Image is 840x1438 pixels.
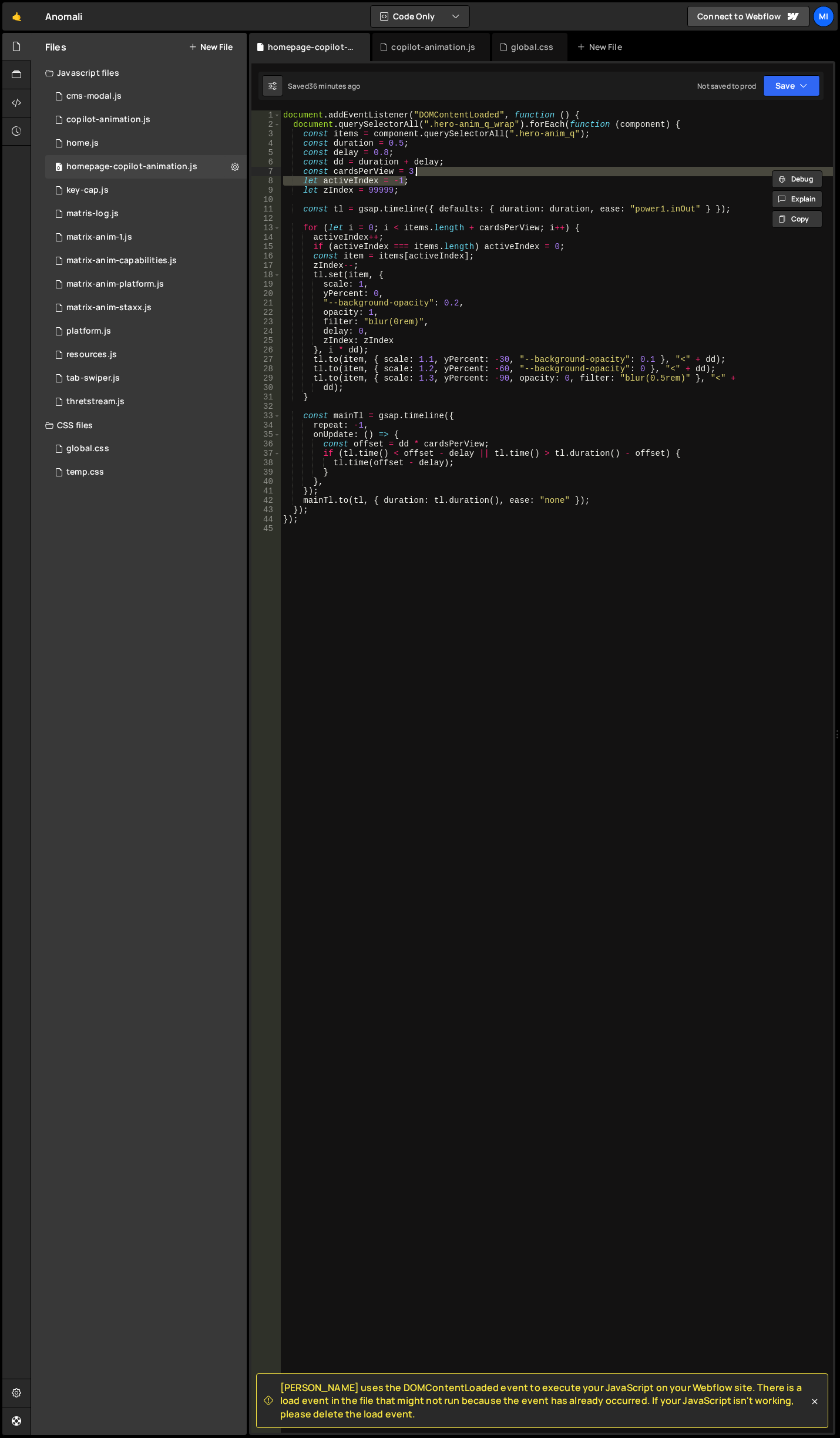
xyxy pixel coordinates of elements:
[288,81,360,91] div: Saved
[45,390,247,414] div: 15093/42555.js
[45,132,247,155] div: 15093/43289.js
[251,270,281,280] div: 18
[251,251,281,261] div: 16
[66,326,111,337] div: platform.js
[66,115,150,125] div: copilot-animation.js
[772,210,822,228] button: Copy
[251,195,281,204] div: 10
[251,374,281,383] div: 29
[697,81,756,91] div: Not saved to prod
[763,75,820,96] button: Save
[251,176,281,186] div: 8
[251,139,281,148] div: 4
[66,162,197,172] div: homepage-copilot-animation.js
[371,6,469,27] button: Code Only
[251,167,281,176] div: 7
[66,209,119,219] div: matris-log.js
[45,461,247,484] div: 15093/41680.css
[55,163,62,173] span: 0
[66,91,122,102] div: cms-modal.js
[251,355,281,364] div: 27
[251,261,281,270] div: 17
[31,414,247,437] div: CSS files
[45,226,247,249] div: 15093/44468.js
[251,336,281,345] div: 25
[251,120,281,129] div: 2
[45,179,247,202] div: 15093/44488.js
[66,256,177,266] div: matrix-anim-capabilities.js
[66,303,152,313] div: matrix-anim-staxx.js
[251,157,281,167] div: 6
[66,467,104,478] div: temp.css
[45,367,247,390] div: 15093/44053.js
[2,2,31,31] a: 🤙
[687,6,809,27] a: Connect to Webflow
[511,41,554,53] div: global.css
[251,110,281,120] div: 1
[251,233,281,242] div: 14
[251,345,281,355] div: 26
[251,392,281,402] div: 31
[66,444,109,454] div: global.css
[31,61,247,85] div: Javascript files
[251,430,281,439] div: 35
[251,421,281,430] div: 34
[251,280,281,289] div: 19
[66,138,99,149] div: home.js
[45,9,82,23] div: Anomali
[66,232,132,243] div: matrix-anim-1.js
[45,108,247,132] div: 15093/44927.js
[251,449,281,458] div: 37
[45,296,247,320] div: 15093/44560.js
[66,373,120,384] div: tab-swiper.js
[251,505,281,515] div: 43
[251,204,281,214] div: 11
[251,486,281,496] div: 41
[772,170,822,188] button: Debug
[251,477,281,486] div: 40
[251,524,281,533] div: 45
[45,249,247,273] div: 15093/44497.js
[391,41,475,53] div: copilot-animation.js
[772,190,822,208] button: Explain
[577,41,626,53] div: New File
[251,439,281,449] div: 36
[251,186,281,195] div: 9
[251,402,281,411] div: 32
[251,214,281,223] div: 12
[813,6,834,27] a: Mi
[251,308,281,317] div: 22
[66,350,117,360] div: resources.js
[251,496,281,505] div: 42
[251,148,281,157] div: 5
[251,223,281,233] div: 13
[251,298,281,308] div: 21
[66,185,109,196] div: key-cap.js
[251,242,281,251] div: 15
[251,383,281,392] div: 30
[45,41,66,53] h2: Files
[45,343,247,367] div: 15093/44705.js
[45,320,247,343] div: 15093/44024.js
[66,397,125,407] div: thretstream.js
[251,289,281,298] div: 20
[45,85,247,108] div: 15093/42609.js
[280,1381,809,1420] span: [PERSON_NAME] uses the DOMContentLoaded event to execute your JavaScript on your Webflow site. Th...
[251,411,281,421] div: 33
[189,42,233,52] button: New File
[251,515,281,524] div: 44
[251,364,281,374] div: 28
[45,202,247,226] div: 15093/44972.js
[45,155,247,179] div: 15093/44951.js
[45,437,247,461] div: 15093/39455.css
[251,327,281,336] div: 24
[251,468,281,477] div: 39
[251,129,281,139] div: 3
[66,279,164,290] div: matrix-anim-platform.js
[251,317,281,327] div: 23
[45,273,247,296] div: 15093/44547.js
[309,81,360,91] div: 36 minutes ago
[268,41,356,53] div: homepage-copilot-animation.js
[251,458,281,468] div: 38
